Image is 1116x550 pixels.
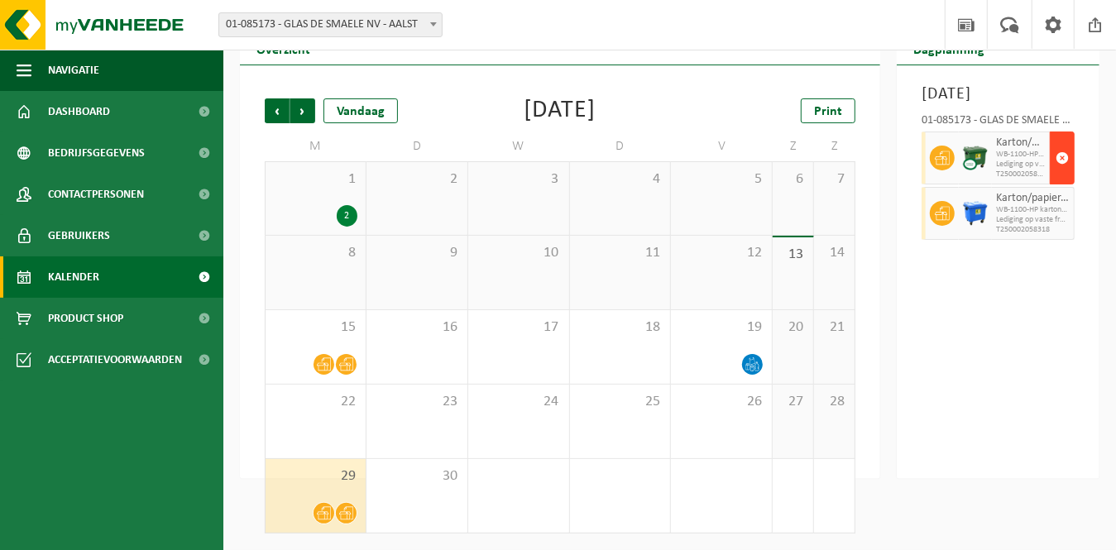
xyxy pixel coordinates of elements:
[375,244,459,262] span: 9
[375,170,459,189] span: 2
[963,146,988,170] img: WB-1100-CU
[48,50,99,91] span: Navigatie
[48,339,182,380] span: Acceptatievoorwaarden
[375,467,459,485] span: 30
[274,467,357,485] span: 29
[477,393,561,411] span: 24
[822,393,846,411] span: 28
[996,136,1046,150] span: Karton/papier, los (bedrijven)
[524,98,596,123] div: [DATE]
[375,318,459,337] span: 16
[679,170,764,189] span: 5
[274,393,357,411] span: 22
[822,170,846,189] span: 7
[570,132,672,161] td: D
[996,205,1070,215] span: WB-1100-HP karton/papier, los
[578,393,663,411] span: 25
[996,160,1046,170] span: Lediging op vaste frequentie
[822,244,846,262] span: 14
[996,225,1070,235] span: T250002058318
[578,244,663,262] span: 11
[781,318,805,337] span: 20
[781,246,805,264] span: 13
[781,170,805,189] span: 6
[48,91,110,132] span: Dashboard
[801,98,855,123] a: Print
[578,318,663,337] span: 18
[323,98,398,123] div: Vandaag
[996,192,1070,205] span: Karton/papier, los (bedrijven)
[578,170,663,189] span: 4
[922,82,1075,107] h3: [DATE]
[48,215,110,256] span: Gebruikers
[290,98,315,123] span: Volgende
[781,393,805,411] span: 27
[996,170,1046,179] span: T250002058318
[922,115,1075,132] div: 01-085173 - GLAS DE SMAELE NV - AALST
[337,205,357,227] div: 2
[814,132,855,161] td: Z
[219,13,442,36] span: 01-085173 - GLAS DE SMAELE NV - AALST
[48,256,99,298] span: Kalender
[679,244,764,262] span: 12
[366,132,468,161] td: D
[477,244,561,262] span: 10
[274,244,357,262] span: 8
[996,150,1046,160] span: WB-1100-HP karton/papier, los
[48,132,145,174] span: Bedrijfsgegevens
[468,132,570,161] td: W
[48,298,123,339] span: Product Shop
[814,105,842,118] span: Print
[963,201,988,226] img: WB-1100-HPE-BE-01
[274,170,357,189] span: 1
[48,174,144,215] span: Contactpersonen
[822,318,846,337] span: 21
[265,132,366,161] td: M
[996,215,1070,225] span: Lediging op vaste frequentie
[477,170,561,189] span: 3
[265,98,290,123] span: Vorige
[218,12,443,37] span: 01-085173 - GLAS DE SMAELE NV - AALST
[274,318,357,337] span: 15
[375,393,459,411] span: 23
[773,132,814,161] td: Z
[679,318,764,337] span: 19
[679,393,764,411] span: 26
[477,318,561,337] span: 17
[671,132,773,161] td: V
